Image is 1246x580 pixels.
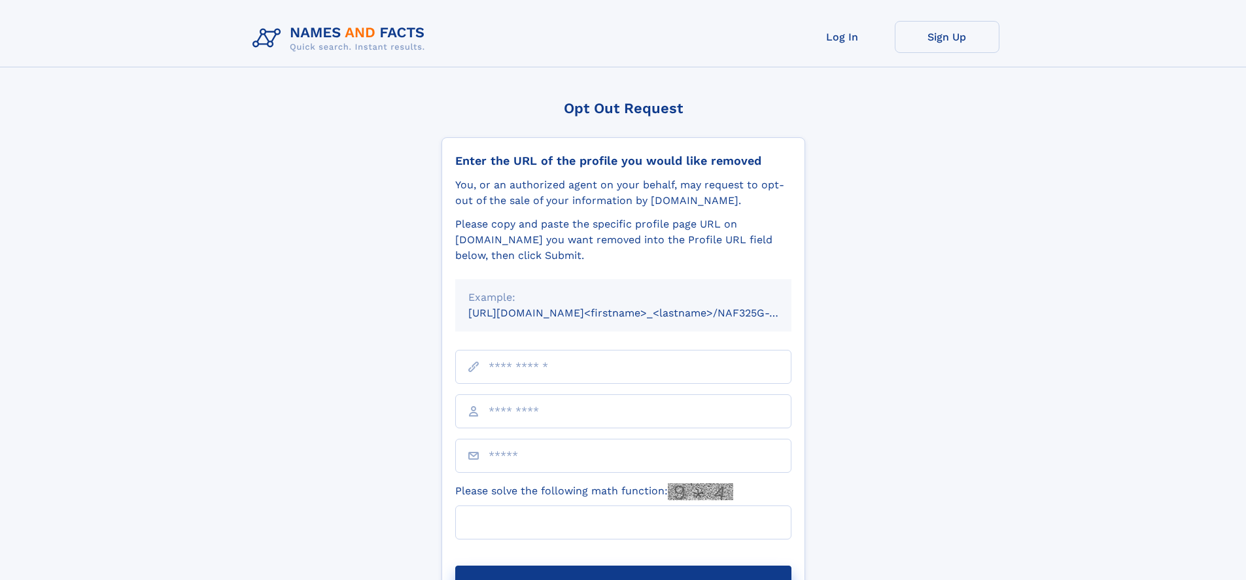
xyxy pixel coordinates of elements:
[455,483,733,500] label: Please solve the following math function:
[468,307,816,319] small: [URL][DOMAIN_NAME]<firstname>_<lastname>/NAF325G-xxxxxxxx
[247,21,436,56] img: Logo Names and Facts
[455,216,791,264] div: Please copy and paste the specific profile page URL on [DOMAIN_NAME] you want removed into the Pr...
[895,21,999,53] a: Sign Up
[455,154,791,168] div: Enter the URL of the profile you would like removed
[441,100,805,116] div: Opt Out Request
[468,290,778,305] div: Example:
[455,177,791,209] div: You, or an authorized agent on your behalf, may request to opt-out of the sale of your informatio...
[790,21,895,53] a: Log In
